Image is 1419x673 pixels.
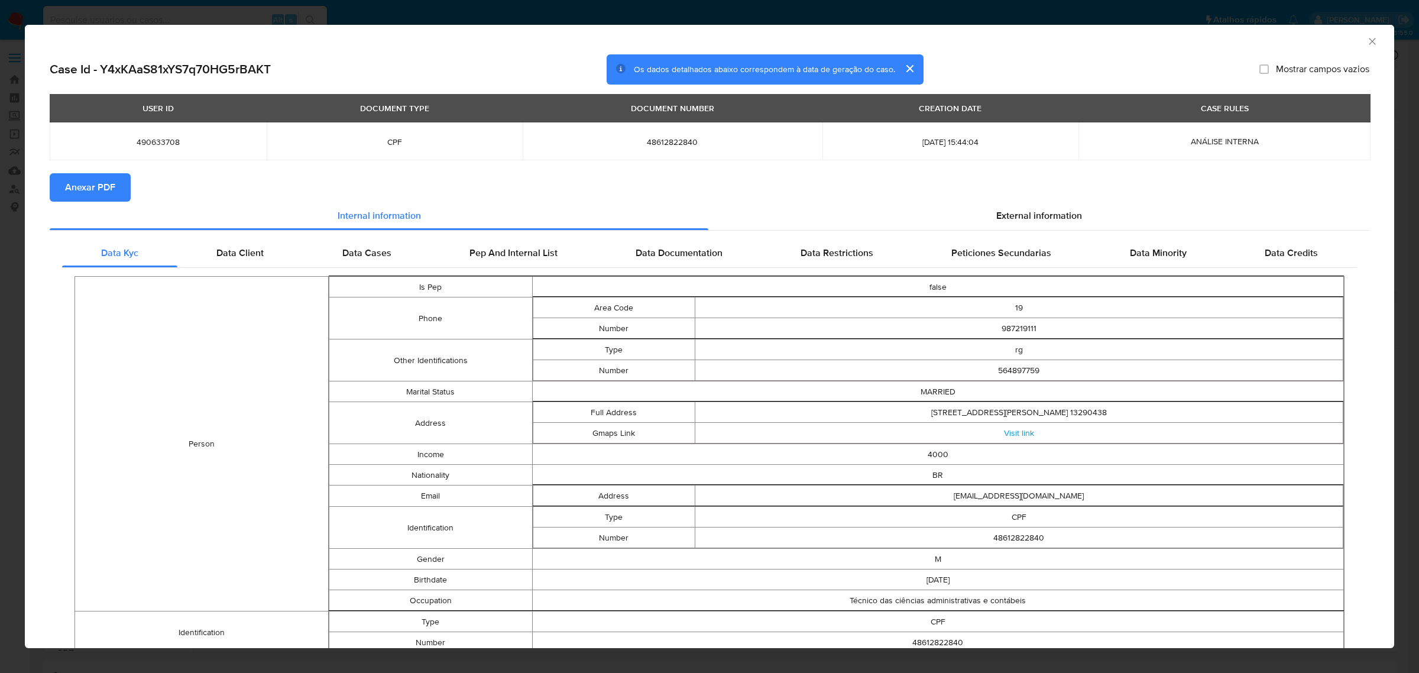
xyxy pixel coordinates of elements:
[329,570,532,590] td: Birthdate
[636,246,723,260] span: Data Documentation
[1366,35,1377,46] button: Fechar a janela
[75,611,329,653] td: Identification
[837,137,1065,147] span: [DATE] 15:44:04
[329,632,532,653] td: Number
[329,297,532,339] td: Phone
[695,486,1343,506] td: [EMAIL_ADDRESS][DOMAIN_NAME]
[135,98,181,118] div: USER ID
[532,549,1344,570] td: M
[533,360,695,381] td: Number
[329,611,532,632] td: Type
[353,98,436,118] div: DOCUMENT TYPE
[533,423,695,444] td: Gmaps Link
[1276,63,1369,75] span: Mostrar campos vazios
[624,98,721,118] div: DOCUMENT NUMBER
[1194,98,1256,118] div: CASE RULES
[329,277,532,297] td: Is Pep
[1130,246,1187,260] span: Data Minority
[695,339,1343,360] td: rg
[281,137,509,147] span: CPF
[532,444,1344,465] td: 4000
[533,528,695,548] td: Number
[695,360,1343,381] td: 564897759
[329,381,532,402] td: Marital Status
[695,297,1343,318] td: 19
[695,507,1343,528] td: CPF
[533,402,695,423] td: Full Address
[329,507,532,549] td: Identification
[50,62,271,77] h2: Case Id - Y4xKAaS81xYS7q70HG5rBAKT
[329,549,532,570] td: Gender
[532,381,1344,402] td: MARRIED
[338,209,421,222] span: Internal information
[1004,427,1034,439] a: Visit link
[532,465,1344,486] td: BR
[895,54,924,83] button: cerrar
[912,98,989,118] div: CREATION DATE
[216,246,264,260] span: Data Client
[1259,64,1269,74] input: Mostrar campos vazios
[101,246,138,260] span: Data Kyc
[329,590,532,611] td: Occupation
[695,528,1343,548] td: 48612822840
[342,246,391,260] span: Data Cases
[532,632,1344,653] td: 48612822840
[537,137,808,147] span: 48612822840
[634,63,895,75] span: Os dados detalhados abaixo correspondem à data de geração do caso.
[64,137,252,147] span: 490633708
[951,246,1051,260] span: Peticiones Secundarias
[1265,246,1318,260] span: Data Credits
[695,402,1343,423] td: [STREET_ADDRESS][PERSON_NAME] 13290438
[1191,135,1259,147] span: ANÁLISE INTERNA
[695,318,1343,339] td: 987219111
[801,246,873,260] span: Data Restrictions
[50,173,131,202] button: Anexar PDF
[533,507,695,528] td: Type
[75,277,329,611] td: Person
[329,486,532,507] td: Email
[533,297,695,318] td: Area Code
[50,202,1369,230] div: Detailed info
[469,246,558,260] span: Pep And Internal List
[329,465,532,486] td: Nationality
[996,209,1082,222] span: External information
[533,486,695,506] td: Address
[532,570,1344,590] td: [DATE]
[62,239,1357,267] div: Detailed internal info
[329,402,532,444] td: Address
[329,444,532,465] td: Income
[532,277,1344,297] td: false
[533,318,695,339] td: Number
[532,590,1344,611] td: Técnico das ciências administrativas e contábeis
[25,25,1394,648] div: closure-recommendation-modal
[532,611,1344,632] td: CPF
[329,339,532,381] td: Other Identifications
[65,174,115,200] span: Anexar PDF
[533,339,695,360] td: Type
